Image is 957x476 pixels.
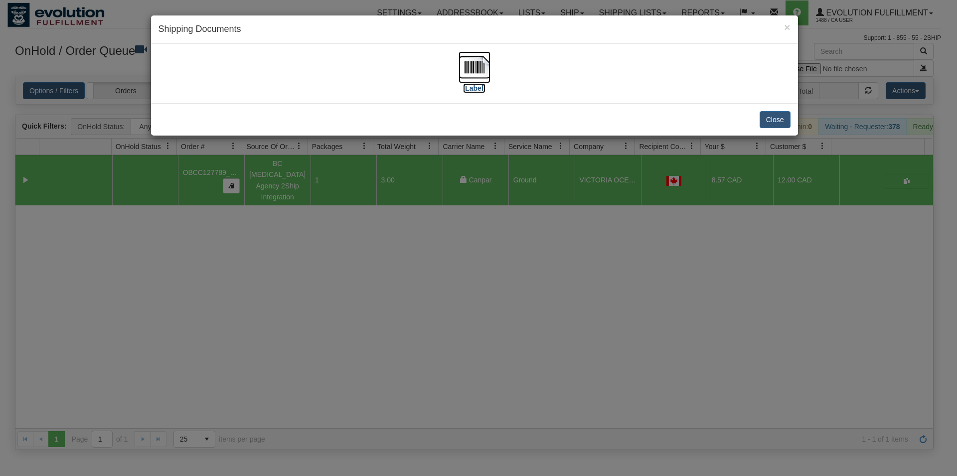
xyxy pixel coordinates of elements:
span: × [784,21,790,33]
a: [Label] [459,62,490,92]
h4: Shipping Documents [159,23,791,36]
img: barcode.jpg [459,51,490,83]
button: Close [784,22,790,32]
label: [Label] [463,83,486,93]
button: Close [760,111,791,128]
